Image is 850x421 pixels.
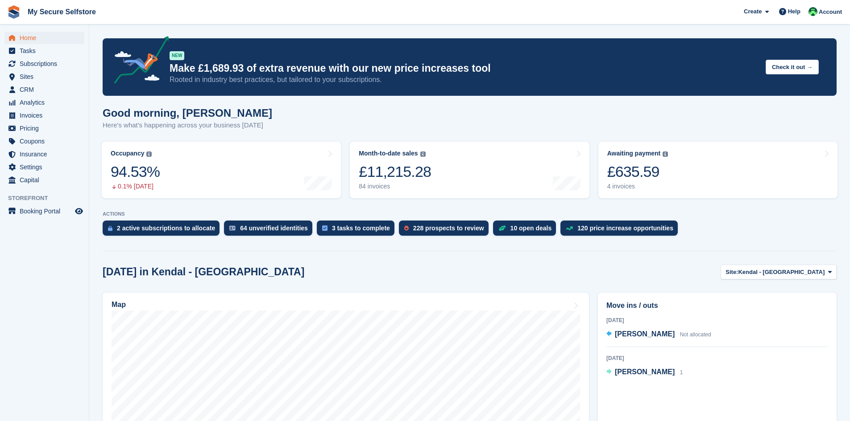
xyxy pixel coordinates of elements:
[24,4,100,19] a: My Secure Selfstore
[598,142,838,198] a: Awaiting payment £635.59 4 invoices
[606,300,828,311] h2: Move ins / outs
[103,120,272,131] p: Here's what's happening across your business [DATE]
[766,60,819,74] button: Check it out →
[332,225,390,232] div: 3 tasks to complete
[20,109,73,122] span: Invoices
[20,32,73,44] span: Home
[399,221,493,240] a: 228 prospects to review
[663,151,668,157] img: icon-info-grey-7440780725fd019a000dd9b08b2336e03edf1995a4989e88bcd33f0948082b44.svg
[4,174,84,186] a: menu
[240,225,308,232] div: 64 unverified identities
[20,135,73,147] span: Coupons
[606,354,828,362] div: [DATE]
[738,268,825,277] span: Kendal - [GEOGRAPHIC_DATA]
[680,369,683,376] span: 1
[111,163,160,181] div: 94.53%
[744,7,762,16] span: Create
[4,57,84,70] a: menu
[4,161,84,173] a: menu
[607,183,668,190] div: 4 invoices
[108,225,112,231] img: active_subscription_to_allocate_icon-d502201f5373d7db506a760aba3b589e785aa758c864c3986d89f69b8ff3...
[74,206,84,217] a: Preview store
[20,57,73,70] span: Subscriptions
[606,329,711,340] a: [PERSON_NAME] Not allocated
[606,316,828,324] div: [DATE]
[170,51,184,60] div: NEW
[404,225,409,231] img: prospect-51fa495bee0391a8d652442698ab0144808aea92771e9ea1ae160a38d050c398.svg
[103,221,224,240] a: 2 active subscriptions to allocate
[20,205,73,217] span: Booking Portal
[4,109,84,122] a: menu
[498,225,506,231] img: deal-1b604bf984904fb50ccaf53a9ad4b4a5d6e5aea283cecdc64d6e3604feb123c2.svg
[170,62,759,75] p: Make £1,689.93 of extra revenue with our new price increases tool
[413,225,484,232] div: 228 prospects to review
[317,221,399,240] a: 3 tasks to complete
[20,45,73,57] span: Tasks
[510,225,552,232] div: 10 open deals
[20,96,73,109] span: Analytics
[103,107,272,119] h1: Good morning, [PERSON_NAME]
[146,151,152,157] img: icon-info-grey-7440780725fd019a000dd9b08b2336e03edf1995a4989e88bcd33f0948082b44.svg
[322,225,328,231] img: task-75834270c22a3079a89374b754ae025e5fb1db73e45f91037f5363f120a921f8.svg
[4,96,84,109] a: menu
[224,221,317,240] a: 64 unverified identities
[566,226,573,230] img: price_increase_opportunities-93ffe204e8149a01c8c9dc8f82e8f89637d9d84a8eef4429ea346261dce0b2c0.svg
[4,135,84,147] a: menu
[493,221,561,240] a: 10 open deals
[359,183,431,190] div: 84 invoices
[607,150,661,157] div: Awaiting payment
[809,7,817,16] img: Vickie Wedge
[615,368,675,376] span: [PERSON_NAME]
[20,161,73,173] span: Settings
[788,7,800,16] span: Help
[111,150,144,157] div: Occupancy
[4,70,84,83] a: menu
[8,194,89,203] span: Storefront
[103,266,304,278] h2: [DATE] in Kendal - [GEOGRAPHIC_DATA]
[359,150,418,157] div: Month-to-date sales
[7,5,21,19] img: stora-icon-8386f47178a22dfd0bd8f6a31ec36ba5ce8667c1dd55bd0f319d3a0aa187defe.svg
[4,148,84,160] a: menu
[20,174,73,186] span: Capital
[4,32,84,44] a: menu
[4,122,84,135] a: menu
[4,83,84,96] a: menu
[726,268,738,277] span: Site:
[111,183,160,190] div: 0.1% [DATE]
[615,330,675,338] span: [PERSON_NAME]
[103,211,837,217] p: ACTIONS
[117,225,215,232] div: 2 active subscriptions to allocate
[112,301,126,309] h2: Map
[420,151,426,157] img: icon-info-grey-7440780725fd019a000dd9b08b2336e03edf1995a4989e88bcd33f0948082b44.svg
[4,45,84,57] a: menu
[20,70,73,83] span: Sites
[20,83,73,96] span: CRM
[577,225,673,232] div: 120 price increase opportunities
[819,8,842,16] span: Account
[20,148,73,160] span: Insurance
[107,36,169,87] img: price-adjustments-announcement-icon-8257ccfd72463d97f412b2fc003d46551f7dbcb40ab6d574587a9cd5c0d94...
[229,225,236,231] img: verify_identity-adf6edd0f0f0b5bbfe63781bf79b02c33cf7c696d77639b501bdc392416b5a36.svg
[359,163,431,181] div: £11,215.28
[350,142,589,198] a: Month-to-date sales £11,215.28 84 invoices
[606,367,683,378] a: [PERSON_NAME] 1
[607,163,668,181] div: £635.59
[560,221,682,240] a: 120 price increase opportunities
[680,331,711,338] span: Not allocated
[102,142,341,198] a: Occupancy 94.53% 0.1% [DATE]
[20,122,73,135] span: Pricing
[170,75,759,85] p: Rooted in industry best practices, but tailored to your subscriptions.
[721,265,837,279] button: Site: Kendal - [GEOGRAPHIC_DATA]
[4,205,84,217] a: menu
